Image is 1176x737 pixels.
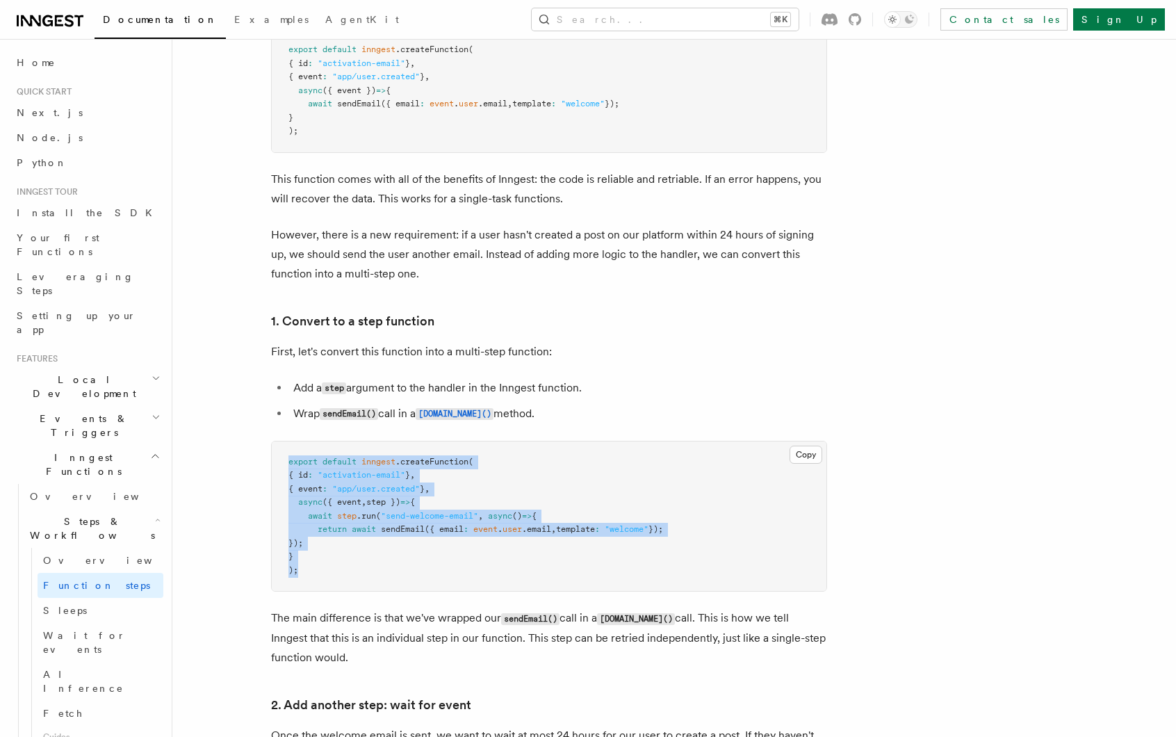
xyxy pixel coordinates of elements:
[322,86,376,95] span: ({ event })
[11,406,163,445] button: Events & Triggers
[381,511,478,521] span: "send-welcome-email"
[498,524,503,534] span: .
[318,58,405,68] span: "activation-email"
[501,613,560,625] code: sendEmail()
[420,72,425,81] span: }
[488,511,512,521] span: async
[288,470,308,480] span: { id
[298,86,322,95] span: async
[361,497,366,507] span: ,
[308,470,313,480] span: :
[416,408,493,420] code: [DOMAIN_NAME]()
[288,538,303,548] span: });
[318,524,347,534] span: return
[24,515,155,542] span: Steps & Workflows
[288,565,298,575] span: );
[381,524,425,534] span: sendEmail
[11,445,163,484] button: Inngest Functions
[103,14,218,25] span: Documentation
[17,232,99,257] span: Your first Functions
[771,13,790,26] kbd: ⌘K
[405,58,410,68] span: }
[38,598,163,623] a: Sleeps
[271,608,827,667] p: The main difference is that we've wrapped our call in a call. This is how we tell Inngest that th...
[884,11,917,28] button: Toggle dark mode
[43,669,124,694] span: AI Inference
[11,373,152,400] span: Local Development
[325,14,399,25] span: AgentKit
[425,72,430,81] span: ,
[298,497,322,507] span: async
[288,457,318,467] span: export
[11,412,152,439] span: Events & Triggers
[361,457,395,467] span: inngest
[43,580,150,591] span: Function steps
[17,207,161,218] span: Install the SDK
[459,99,478,108] span: user
[468,457,473,467] span: (
[522,511,532,521] span: =>
[11,86,72,97] span: Quick start
[400,497,410,507] span: =>
[395,457,468,467] span: .createFunction
[288,72,322,81] span: { event
[352,524,376,534] span: await
[38,701,163,726] a: Fetch
[1073,8,1165,31] a: Sign Up
[38,548,163,573] a: Overview
[308,58,313,68] span: :
[473,524,498,534] span: event
[288,126,298,136] span: );
[605,524,648,534] span: "welcome"
[322,497,361,507] span: ({ event
[332,72,420,81] span: "app/user.created"
[318,470,405,480] span: "activation-email"
[597,613,675,625] code: [DOMAIN_NAME]()
[24,484,163,509] a: Overview
[11,150,163,175] a: Python
[322,382,346,394] code: step
[234,14,309,25] span: Examples
[512,511,522,521] span: ()
[454,99,459,108] span: .
[416,407,493,420] a: [DOMAIN_NAME]()
[522,524,551,534] span: .email
[337,99,381,108] span: sendEmail
[43,605,87,616] span: Sleeps
[425,484,430,494] span: ,
[322,72,327,81] span: :
[11,225,163,264] a: Your first Functions
[478,99,507,108] span: .email
[551,99,556,108] span: :
[478,511,483,521] span: ,
[288,484,322,494] span: { event
[425,524,464,534] span: ({ email
[337,511,357,521] span: step
[11,186,78,197] span: Inngest tour
[322,457,357,467] span: default
[790,446,822,464] button: Copy
[405,470,410,480] span: }
[43,630,126,655] span: Wait for events
[289,404,827,424] li: Wrap call in a method.
[468,44,473,54] span: (
[11,200,163,225] a: Install the SDK
[376,86,386,95] span: =>
[17,310,136,335] span: Setting up your app
[38,573,163,598] a: Function steps
[11,125,163,150] a: Node.js
[11,50,163,75] a: Home
[386,86,391,95] span: {
[512,99,551,108] span: template
[410,58,415,68] span: ,
[556,524,595,534] span: template
[24,509,163,548] button: Steps & Workflows
[17,157,67,168] span: Python
[226,4,317,38] a: Examples
[308,99,332,108] span: await
[288,113,293,122] span: }
[561,99,605,108] span: "welcome"
[376,511,381,521] span: (
[11,451,150,478] span: Inngest Functions
[38,662,163,701] a: AI Inference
